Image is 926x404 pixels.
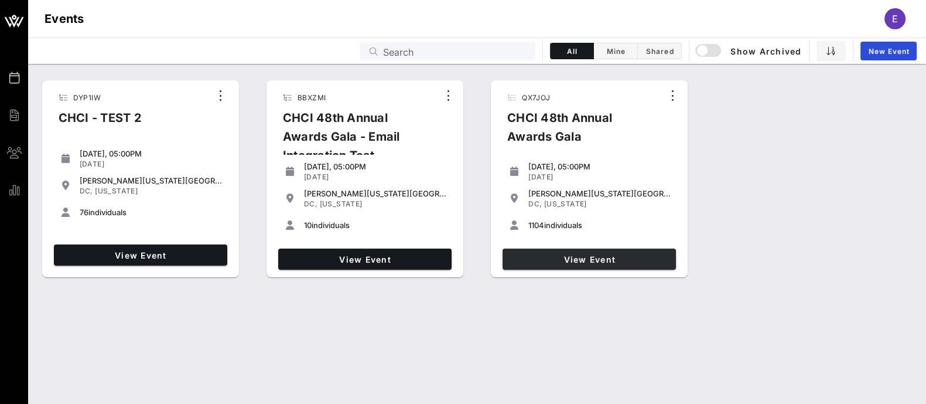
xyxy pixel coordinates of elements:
[507,254,671,264] span: View Event
[304,199,317,208] span: DC,
[95,186,138,195] span: [US_STATE]
[544,199,587,208] span: [US_STATE]
[304,172,447,182] div: [DATE]
[601,47,630,56] span: Mine
[283,254,447,264] span: View Event
[73,93,101,102] span: DYP1IW
[45,9,84,28] h1: Events
[54,245,227,266] a: View Event
[80,208,88,217] span: 76
[528,172,671,182] div: [DATE]
[528,220,544,230] span: 1104
[49,108,151,137] div: CHCI - TEST 2
[528,189,671,198] div: [PERSON_NAME][US_STATE][GEOGRAPHIC_DATA]
[860,42,917,60] a: New Event
[80,159,223,169] div: [DATE]
[550,43,594,59] button: All
[594,43,638,59] button: Mine
[884,8,906,29] div: E
[80,176,223,185] div: [PERSON_NAME][US_STATE][GEOGRAPHIC_DATA]
[522,93,550,102] span: QX7JOJ
[697,44,801,58] span: Show Archived
[696,40,802,62] button: Show Archived
[867,47,910,56] span: New Event
[558,47,586,56] span: All
[304,220,312,230] span: 10
[304,189,447,198] div: [PERSON_NAME][US_STATE][GEOGRAPHIC_DATA]
[319,199,362,208] span: [US_STATE]
[498,108,663,155] div: CHCI 48th Annual Awards Gala
[503,249,676,270] a: View Event
[80,208,223,217] div: individuals
[528,199,542,208] span: DC,
[59,250,223,260] span: View Event
[304,162,447,171] div: [DATE], 05:00PM
[80,149,223,158] div: [DATE], 05:00PM
[528,162,671,171] div: [DATE], 05:00PM
[892,13,898,25] span: E
[278,249,452,270] a: View Event
[304,220,447,230] div: individuals
[298,93,326,102] span: BBXZMI
[528,220,671,230] div: individuals
[80,186,93,195] span: DC,
[274,108,439,174] div: CHCI 48th Annual Awards Gala - Email Integration Test
[645,47,674,56] span: Shared
[638,43,682,59] button: Shared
